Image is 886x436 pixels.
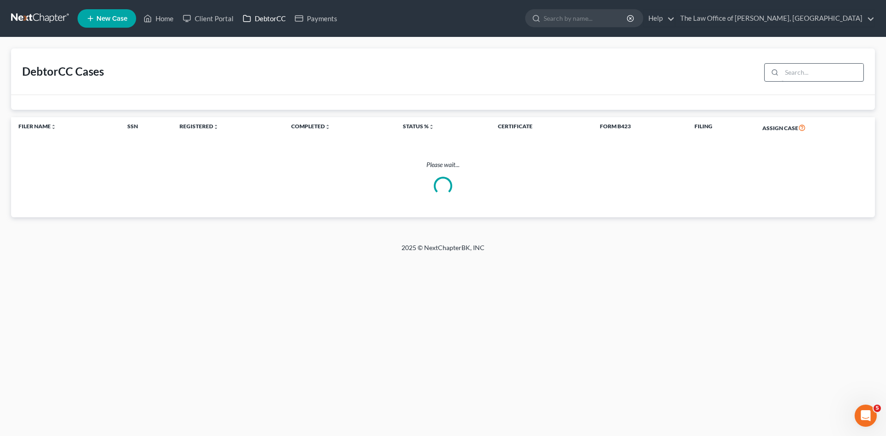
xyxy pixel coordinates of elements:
i: unfold_more [51,124,56,130]
div: DebtorCC Cases [22,64,104,79]
a: DebtorCC [238,10,290,27]
th: Assign Case [755,117,875,138]
th: Filing [687,117,755,138]
span: New Case [96,15,127,22]
a: Help [644,10,675,27]
a: Home [139,10,178,27]
i: unfold_more [325,124,330,130]
iframe: Intercom live chat [855,405,877,427]
th: SSN [120,117,173,138]
a: Client Portal [178,10,238,27]
a: Filer Nameunfold_more [18,123,56,130]
a: Payments [290,10,342,27]
th: Certificate [491,117,593,138]
a: Completedunfold_more [291,123,330,130]
p: Please wait... [11,160,875,169]
a: Registeredunfold_more [180,123,219,130]
a: Status %unfold_more [403,123,434,130]
span: 5 [874,405,881,412]
th: Form B423 [593,117,687,138]
a: The Law Office of [PERSON_NAME], [GEOGRAPHIC_DATA] [676,10,874,27]
input: Search... [782,64,863,81]
div: 2025 © NextChapterBK, INC [180,243,706,260]
i: unfold_more [429,124,434,130]
input: Search by name... [544,10,628,27]
i: unfold_more [213,124,219,130]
